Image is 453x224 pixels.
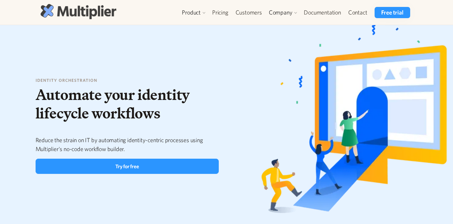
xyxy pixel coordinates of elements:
[209,7,232,18] a: Pricing
[179,7,209,18] div: Product
[36,159,219,174] a: Try for free
[300,7,344,18] a: Documentation
[345,7,371,18] a: Contact
[36,77,219,84] h6: identity orchestration
[36,85,219,123] h1: Automate your identity lifecycle workflows
[269,9,293,16] div: Company
[182,9,201,16] div: Product
[232,7,266,18] a: Customers
[266,7,300,18] div: Company
[36,136,219,153] p: Reduce the strain on IT by automating identity-centric processes using Multiplier's no-code workf...
[375,7,410,18] a: Free trial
